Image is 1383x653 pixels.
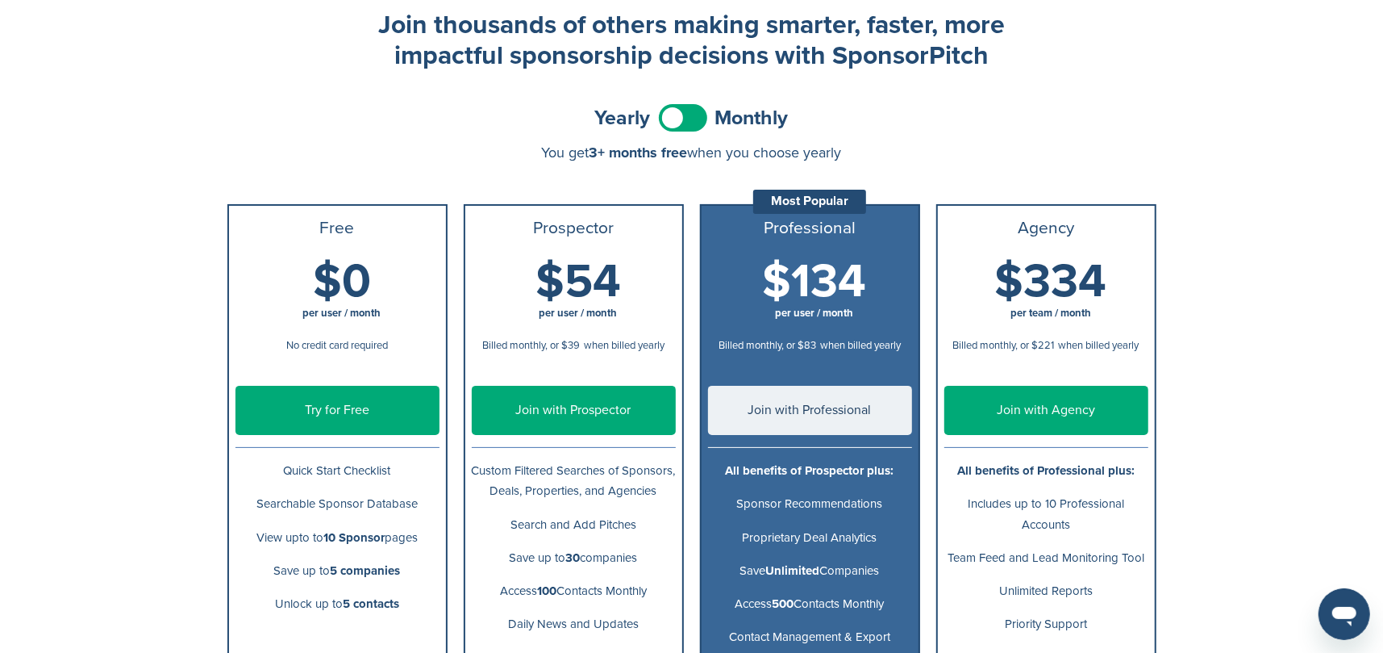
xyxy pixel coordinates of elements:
p: View upto to pages [235,528,439,548]
b: Unlimited [766,563,820,578]
p: Contact Management & Export [708,627,912,647]
b: 500 [773,596,794,611]
p: Unlock up to [235,594,439,614]
span: per user / month [776,307,854,320]
p: Custom Filtered Searches of Sponsors, Deals, Properties, and Agencies [472,461,676,501]
span: No credit card required [286,339,388,352]
h3: Agency [944,219,1148,238]
span: Billed monthly, or $221 [953,339,1055,352]
h2: Join thousands of others making smarter, faster, more impactful sponsorship decisions with Sponso... [369,10,1014,72]
p: Quick Start Checklist [235,461,439,481]
a: Join with Agency [944,386,1148,435]
span: per team / month [1010,307,1091,320]
p: Priority Support [944,614,1148,634]
p: Save Companies [708,561,912,581]
h3: Free [235,219,439,238]
p: Unlimited Reports [944,581,1148,601]
p: Team Feed and Lead Monitoring Tool [944,548,1148,568]
div: Most Popular [753,190,866,214]
p: Proprietary Deal Analytics [708,528,912,548]
a: Try for Free [235,386,439,435]
span: per user / month [539,307,618,320]
span: $0 [313,253,371,310]
span: when billed yearly [584,339,664,352]
p: Save up to companies [472,548,676,568]
iframe: Button to launch messaging window [1318,588,1370,640]
span: when billed yearly [1059,339,1139,352]
span: $134 [763,253,867,310]
p: Sponsor Recommendations [708,494,912,514]
span: per user / month [303,307,381,320]
h3: Prospector [472,219,676,238]
span: Yearly [595,108,651,128]
b: 30 [566,550,581,565]
div: You get when you choose yearly [227,144,1156,161]
p: Access Contacts Monthly [472,581,676,601]
p: Includes up to 10 Professional Accounts [944,494,1148,534]
span: $334 [995,253,1107,310]
b: 100 [537,584,556,598]
a: Join with Professional [708,386,912,435]
span: when billed yearly [820,339,901,352]
span: 3+ months free [589,144,688,161]
h3: Professional [708,219,912,238]
b: 10 Sponsor [323,530,385,545]
span: Billed monthly, or $39 [482,339,580,352]
p: Save up to [235,561,439,581]
b: All benefits of Prospector plus: [726,463,894,478]
a: Join with Prospector [472,386,676,435]
b: 5 companies [331,563,401,578]
b: All benefits of Professional plus: [957,463,1135,478]
span: $54 [535,253,621,310]
p: Searchable Sponsor Database [235,494,439,514]
span: Monthly [715,108,789,128]
p: Search and Add Pitches [472,515,676,535]
b: 5 contacts [343,596,399,611]
p: Daily News and Updates [472,614,676,634]
span: Billed monthly, or $83 [719,339,816,352]
p: Access Contacts Monthly [708,594,912,614]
